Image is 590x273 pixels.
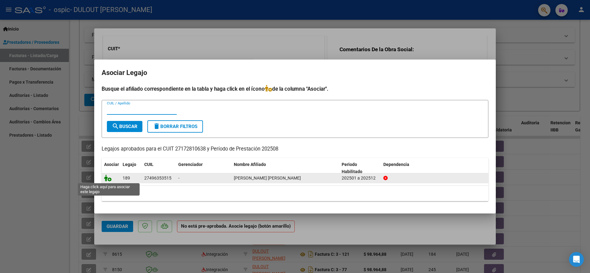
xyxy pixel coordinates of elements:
[102,85,488,93] h4: Busque el afiliado correspondiente en la tabla y haga click en el ícono de la columna "Asociar".
[123,176,130,180] span: 189
[342,175,378,182] div: 202501 a 202512
[102,67,488,79] h2: Asociar Legajo
[102,186,488,201] div: 1 registros
[569,252,584,267] div: Open Intercom Messenger
[342,162,362,174] span: Periodo Habilitado
[178,162,203,167] span: Gerenciador
[147,120,203,133] button: Borrar Filtros
[383,162,409,167] span: Dependencia
[234,176,301,180] span: QUINTEROS ABIGAIL ZAMIRA
[112,124,137,129] span: Buscar
[144,162,154,167] span: CUIL
[102,158,120,178] datatable-header-cell: Asociar
[153,122,160,130] mat-icon: delete
[142,158,176,178] datatable-header-cell: CUIL
[153,124,197,129] span: Borrar Filtros
[144,175,171,182] div: 27496353515
[102,145,488,153] p: Legajos aprobados para el CUIT 27172810638 y Período de Prestación 202508
[176,158,231,178] datatable-header-cell: Gerenciador
[234,162,266,167] span: Nombre Afiliado
[381,158,489,178] datatable-header-cell: Dependencia
[120,158,142,178] datatable-header-cell: Legajo
[178,176,179,180] span: -
[107,121,142,132] button: Buscar
[123,162,136,167] span: Legajo
[104,162,119,167] span: Asociar
[231,158,339,178] datatable-header-cell: Nombre Afiliado
[112,122,119,130] mat-icon: search
[339,158,381,178] datatable-header-cell: Periodo Habilitado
